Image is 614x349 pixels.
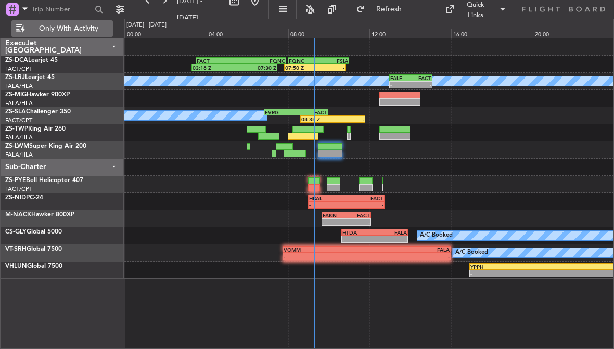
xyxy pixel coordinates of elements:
[315,64,344,71] div: -
[285,64,315,71] div: 07:50 Z
[197,58,241,64] div: FACT
[5,109,26,115] span: ZS-SLA
[5,74,55,81] a: ZS-LRJLearjet 45
[367,253,450,260] div: -
[5,117,32,124] a: FACT/CPT
[5,92,27,98] span: ZS-MIG
[5,185,32,193] a: FACT/CPT
[5,134,33,141] a: FALA/HLA
[351,1,414,18] button: Refresh
[193,64,235,71] div: 03:18 Z
[5,229,27,235] span: CS-GLY
[5,212,74,218] a: M-NACKHawker 800XP
[309,195,347,201] div: HBAL
[265,109,296,115] div: FVRG
[5,177,26,184] span: ZS-PYE
[346,212,370,218] div: FACT
[5,229,62,235] a: CS-GLYGlobal 5000
[5,263,27,269] span: VHLUN
[333,116,364,122] div: -
[367,247,450,253] div: FALA
[288,29,370,38] div: 08:00
[5,65,32,73] a: FACT/CPT
[5,263,62,269] a: VHLUNGlobal 7500
[301,116,332,122] div: 08:38 Z
[342,229,375,236] div: HTDA
[390,75,411,81] div: FALE
[296,109,327,115] div: FACT
[5,195,43,201] a: ZS-NIDPC-24
[375,229,407,236] div: FALA
[5,246,62,252] a: VT-SRHGlobal 7500
[5,57,58,63] a: ZS-DCALearjet 45
[470,270,589,277] div: -
[5,246,27,252] span: VT-SRH
[5,109,71,115] a: ZS-SLAChallenger 350
[284,247,367,253] div: VOMM
[346,202,383,208] div: -
[284,253,367,260] div: -
[5,92,70,98] a: ZS-MIGHawker 900XP
[32,2,92,17] input: Trip Number
[390,82,411,88] div: -
[342,236,375,242] div: -
[318,58,348,64] div: FSIA
[241,58,285,64] div: FQNC
[309,202,347,208] div: -
[11,20,113,37] button: Only With Activity
[420,228,453,243] div: A/C Booked
[375,236,407,242] div: -
[235,64,277,71] div: 07:30 Z
[367,6,411,13] span: Refresh
[5,99,33,107] a: FALA/HLA
[323,219,347,225] div: -
[5,57,28,63] span: ZS-DCA
[5,177,83,184] a: ZS-PYEBell Helicopter 407
[126,21,167,30] div: [DATE] - [DATE]
[346,219,370,225] div: -
[5,82,33,90] a: FALA/HLA
[5,74,25,81] span: ZS-LRJ
[369,29,451,38] div: 12:00
[5,143,86,149] a: ZS-LWMSuper King Air 200
[289,58,318,64] div: FQNC
[346,195,383,201] div: FACT
[5,195,26,201] span: ZS-NID
[411,82,431,88] div: -
[5,126,28,132] span: ZS-TWP
[5,143,29,149] span: ZS-LWM
[5,212,31,218] span: M-NACK
[125,29,207,38] div: 00:00
[5,151,33,159] a: FALA/HLA
[207,29,288,38] div: 04:00
[440,1,511,18] button: Quick Links
[470,264,589,270] div: YPPH
[27,25,110,32] span: Only With Activity
[411,75,431,81] div: FACT
[455,245,488,261] div: A/C Booked
[451,29,533,38] div: 16:00
[5,126,66,132] a: ZS-TWPKing Air 260
[323,212,347,218] div: FAKN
